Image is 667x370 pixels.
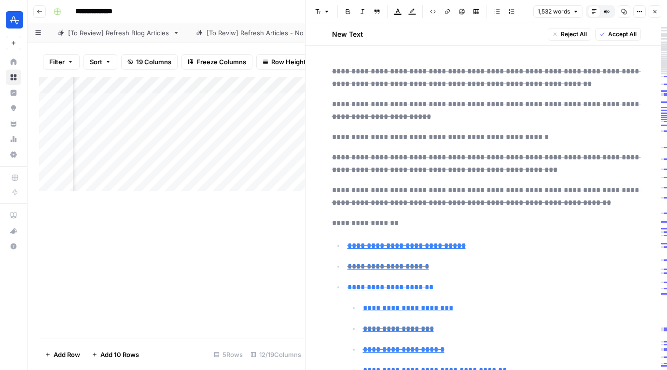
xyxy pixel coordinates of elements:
[49,23,188,43] a: [To Review] Refresh Blog Articles
[6,223,21,239] button: What's new?
[100,350,139,359] span: Add 10 Rows
[533,5,583,18] button: 1,532 words
[6,239,21,254] button: Help + Support
[6,224,21,238] div: What's new?
[6,208,21,223] a: AirOps Academy
[538,7,570,16] span: 1,532 words
[6,85,21,100] a: Insights
[6,147,21,162] a: Settings
[6,116,21,131] a: Your Data
[54,350,80,359] span: Add Row
[6,100,21,116] a: Opportunities
[196,57,246,67] span: Freeze Columns
[210,347,247,362] div: 5 Rows
[43,54,80,70] button: Filter
[181,54,252,70] button: Freeze Columns
[561,30,587,39] span: Reject All
[271,57,306,67] span: Row Height
[256,54,312,70] button: Row Height
[49,57,65,67] span: Filter
[247,347,305,362] div: 12/19 Columns
[6,11,23,28] img: Amplitude Logo
[548,28,591,41] button: Reject All
[6,70,21,85] a: Browse
[136,57,171,67] span: 19 Columns
[90,57,102,67] span: Sort
[6,131,21,147] a: Usage
[68,28,169,38] div: [To Review] Refresh Blog Articles
[6,8,21,32] button: Workspace: Amplitude
[6,54,21,70] a: Home
[121,54,178,70] button: 19 Columns
[332,29,363,39] h2: New Text
[188,23,350,43] a: [To Reviw] Refresh Articles - No Rewrites
[39,347,86,362] button: Add Row
[83,54,117,70] button: Sort
[86,347,145,362] button: Add 10 Rows
[207,28,331,38] div: [To Reviw] Refresh Articles - No Rewrites
[608,30,637,39] span: Accept All
[595,28,641,41] button: Accept All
